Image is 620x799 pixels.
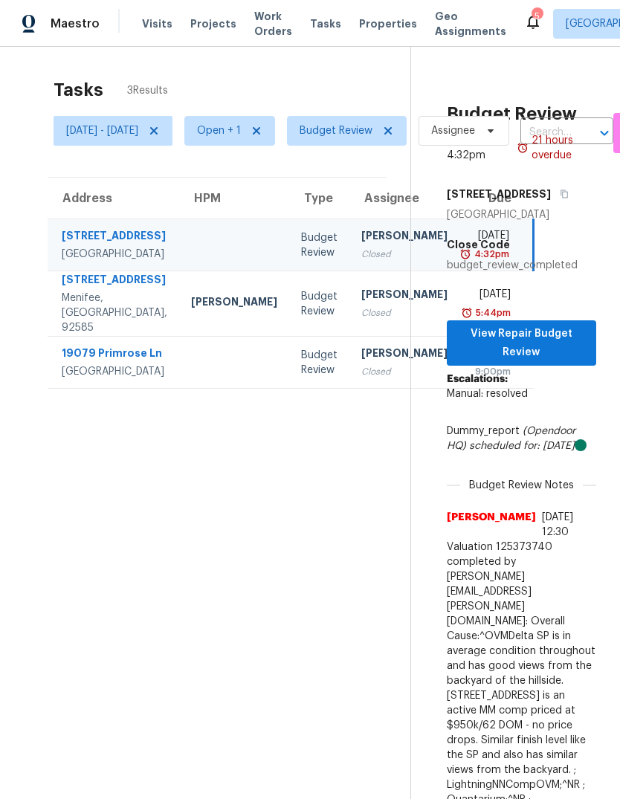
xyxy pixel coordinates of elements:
[447,424,596,453] div: Dummy_report
[359,16,417,31] span: Properties
[361,305,448,320] div: Closed
[301,289,338,319] div: Budget Review
[447,320,596,366] button: View Repair Budget Review
[361,346,448,364] div: [PERSON_NAME]
[301,230,338,260] div: Budget Review
[520,121,572,144] input: Search by address
[361,287,448,305] div: [PERSON_NAME]
[127,83,168,98] span: 3 Results
[300,123,372,138] span: Budget Review
[361,228,448,247] div: [PERSON_NAME]
[542,512,573,537] span: [DATE] 12:30
[190,16,236,31] span: Projects
[48,178,179,219] th: Address
[517,133,529,163] img: Overdue Alarm Icon
[197,123,241,138] span: Open + 1
[349,178,459,219] th: Assignee
[54,83,103,97] h2: Tasks
[551,181,571,207] button: Copy Address
[179,178,289,219] th: HPM
[532,9,542,24] div: 5
[447,510,536,540] span: [PERSON_NAME]
[447,106,577,121] h2: Budget Review
[459,325,584,361] span: View Repair Budget Review
[594,123,615,143] button: Open
[62,228,167,247] div: [STREET_ADDRESS]
[142,16,172,31] span: Visits
[447,187,551,201] h5: [STREET_ADDRESS]
[447,258,596,273] div: budget_review_completed
[51,16,100,31] span: Maestro
[62,364,167,379] div: [GEOGRAPHIC_DATA]
[447,389,528,399] span: Manual: resolved
[66,123,138,138] span: [DATE] - [DATE]
[310,19,341,29] span: Tasks
[62,272,167,291] div: [STREET_ADDRESS]
[254,9,292,39] span: Work Orders
[447,237,596,252] h5: Close Code
[447,133,517,163] div: [DATE] by 4:32pm
[191,294,277,313] div: [PERSON_NAME]
[431,123,475,138] span: Assignee
[62,346,167,364] div: 19079 Primrose Ln
[447,426,575,451] i: (Opendoor HQ)
[447,207,596,222] div: [GEOGRAPHIC_DATA]
[62,291,167,335] div: Menifee, [GEOGRAPHIC_DATA], 92585
[361,247,448,262] div: Closed
[529,133,596,163] div: 21 hours overdue
[301,348,338,378] div: Budget Review
[469,441,575,451] i: scheduled for: [DATE]
[361,364,448,379] div: Closed
[435,9,506,39] span: Geo Assignments
[447,374,508,384] b: Escalations:
[289,178,349,219] th: Type
[62,247,167,262] div: [GEOGRAPHIC_DATA]
[460,478,583,493] span: Budget Review Notes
